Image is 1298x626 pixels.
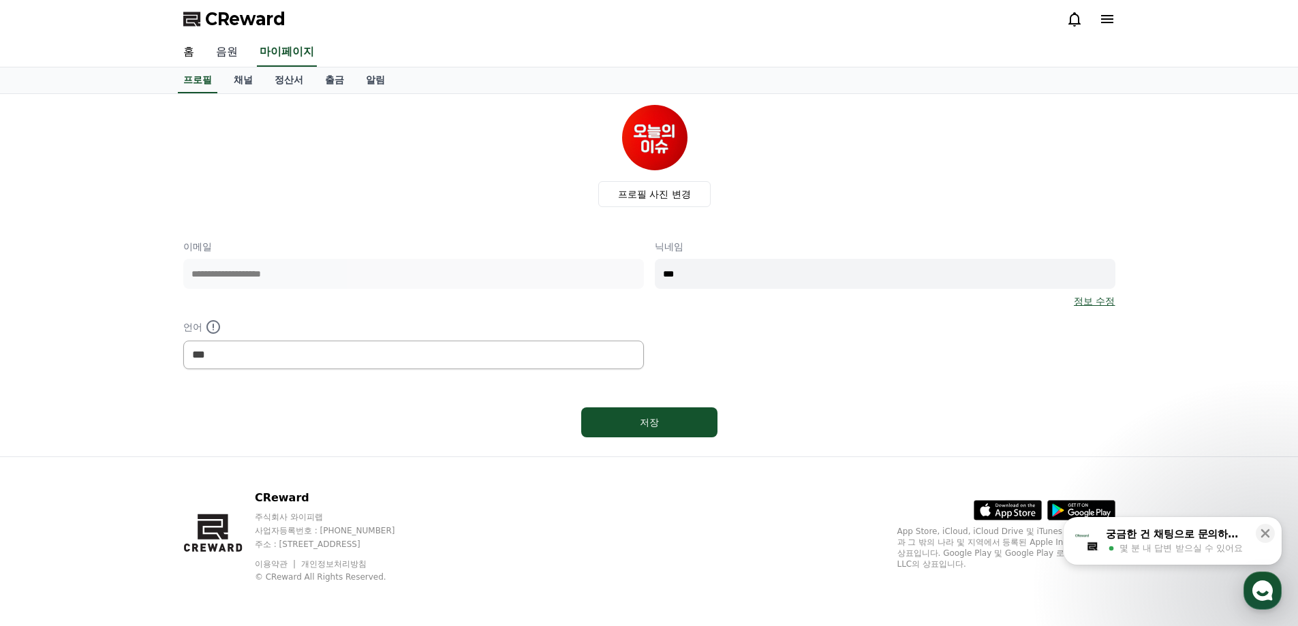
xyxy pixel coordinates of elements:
[183,240,644,253] p: 이메일
[172,38,205,67] a: 홈
[301,559,367,569] a: 개인정보처리방침
[655,240,1115,253] p: 닉네임
[581,407,717,437] button: 저장
[211,452,227,463] span: 설정
[255,490,421,506] p: CReward
[264,67,314,93] a: 정산서
[257,38,317,67] a: 마이페이지
[598,181,711,207] label: 프로필 사진 변경
[897,526,1115,569] p: App Store, iCloud, iCloud Drive 및 iTunes Store는 미국과 그 밖의 나라 및 지역에서 등록된 Apple Inc.의 서비스 상표입니다. Goo...
[255,525,421,536] p: 사업자등록번호 : [PHONE_NUMBER]
[255,572,421,582] p: © CReward All Rights Reserved.
[355,67,396,93] a: 알림
[205,38,249,67] a: 음원
[255,512,421,522] p: 주식회사 와이피랩
[608,416,690,429] div: 저장
[255,539,421,550] p: 주소 : [STREET_ADDRESS]
[622,105,687,170] img: profile_image
[43,452,51,463] span: 홈
[90,432,176,466] a: 대화
[205,8,285,30] span: CReward
[223,67,264,93] a: 채널
[183,319,644,335] p: 언어
[176,432,262,466] a: 설정
[314,67,355,93] a: 출금
[255,559,298,569] a: 이용약관
[183,8,285,30] a: CReward
[178,67,217,93] a: 프로필
[4,432,90,466] a: 홈
[1074,294,1115,308] a: 정보 수정
[125,453,141,464] span: 대화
